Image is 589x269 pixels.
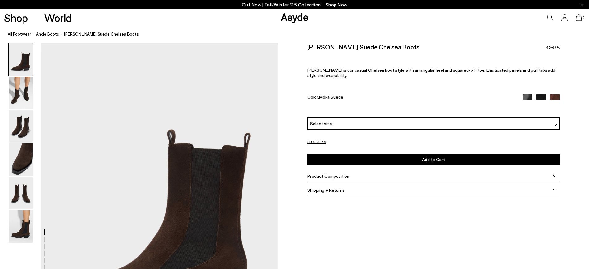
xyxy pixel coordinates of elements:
[9,43,33,76] img: Luna Suede Chelsea Boots - Image 1
[307,94,514,101] div: Color:
[4,12,28,23] a: Shop
[307,173,349,179] span: Product Composition
[36,32,59,36] span: ankle boots
[546,44,560,51] span: €595
[9,210,33,243] img: Luna Suede Chelsea Boots - Image 6
[9,177,33,209] img: Luna Suede Chelsea Boots - Image 5
[307,187,345,193] span: Shipping + Returns
[242,1,348,9] p: Out Now | Fall/Winter ‘25 Collection
[422,157,445,162] span: Add to Cart
[8,26,589,43] nav: breadcrumb
[554,123,557,126] img: svg%3E
[576,14,582,21] a: 0
[64,31,139,37] span: [PERSON_NAME] Suede Chelsea Boots
[307,138,326,146] button: Size Guide
[553,174,556,177] img: svg%3E
[8,31,31,37] a: All Footwear
[326,2,348,7] span: Navigate to /collections/new-in
[307,154,560,165] button: Add to Cart
[36,31,59,37] a: ankle boots
[281,10,309,23] a: Aeyde
[44,12,72,23] a: World
[582,16,585,19] span: 0
[307,43,420,51] h2: [PERSON_NAME] Suede Chelsea Boots
[310,121,332,127] span: Select size
[553,188,556,191] img: svg%3E
[319,94,343,100] span: Moka Suede
[9,110,33,143] img: Luna Suede Chelsea Boots - Image 3
[9,77,33,109] img: Luna Suede Chelsea Boots - Image 2
[9,143,33,176] img: Luna Suede Chelsea Boots - Image 4
[307,68,560,78] p: [PERSON_NAME] is our casual Chelsea boot style with an angular heel and squared-off toe. Elastica...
